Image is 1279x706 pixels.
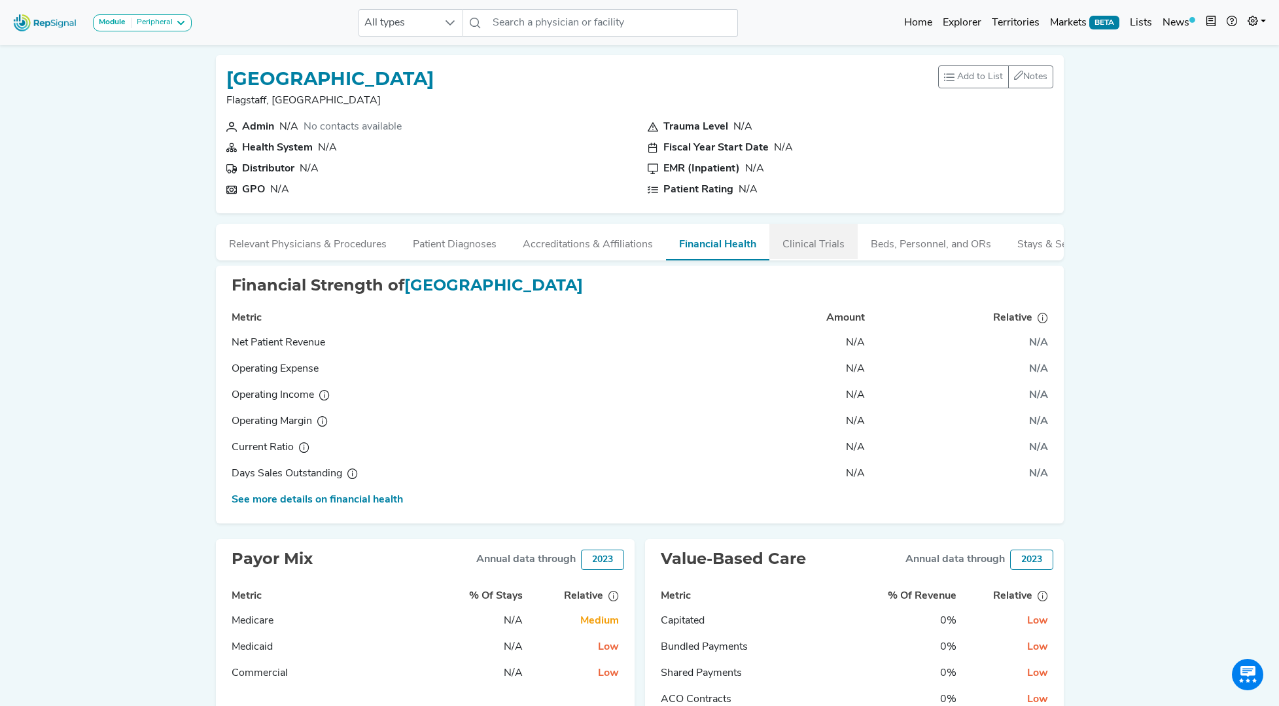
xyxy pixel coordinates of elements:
span: N/A [846,468,865,479]
span: BETA [1089,16,1119,29]
a: News [1157,10,1200,36]
th: Relative [870,307,1053,329]
span: N/A [1029,338,1048,348]
div: GPO [242,182,265,198]
th: Relative [528,585,624,607]
a: Explorer [937,10,987,36]
span: [GEOGRAPHIC_DATA] [404,275,583,294]
button: Relevant Physicians & Procedures [216,224,400,259]
span: N/A [1029,390,1048,400]
span: Notes [1023,72,1047,82]
th: % Of Stays [434,585,528,607]
p: Flagstaff, [GEOGRAPHIC_DATA] [226,93,434,109]
span: N/A [1029,468,1048,479]
button: Stays & Services [1004,224,1108,259]
div: N/A [739,182,758,198]
div: Annual data through [476,552,576,567]
div: N/A [318,140,337,156]
strong: Module [99,18,126,26]
div: 2023 [581,550,624,570]
div: Net Patient Revenue [232,335,362,351]
span: N/A [846,338,865,348]
div: Medicaid [232,639,362,655]
span: Add to List [957,70,1003,84]
div: Admin [242,119,274,135]
div: Peripheral [131,18,173,28]
th: % Of Revenue [852,585,962,607]
span: N/A [1029,416,1048,427]
button: Intel Book [1200,10,1221,36]
th: Amount [733,307,870,329]
th: Metric [226,585,434,607]
span: N/A [846,416,865,427]
th: Relative [962,585,1053,607]
span: Low [1027,616,1048,626]
div: EMR (Inpatient) [663,161,740,177]
span: Medium [580,616,619,626]
a: Home [899,10,937,36]
button: Accreditations & Affiliations [510,224,666,259]
div: N/A [745,161,764,177]
div: Current Ratio [232,440,362,455]
span: N/A [504,616,523,626]
span: 0% [940,694,956,705]
a: Territories [987,10,1045,36]
div: Bundled Payments [661,639,792,655]
th: Metric [656,585,852,607]
span: Low [1027,694,1048,705]
div: Patient Rating [663,182,733,198]
span: All types [359,10,438,36]
h1: [GEOGRAPHIC_DATA] [226,68,434,90]
div: Operating Margin [232,414,362,429]
span: Financial Strength of [232,275,404,294]
th: Metric [226,307,734,329]
div: Medicare [232,613,362,629]
div: toolbar [938,65,1053,88]
span: 0% [940,616,956,626]
span: N/A [504,668,523,679]
td: See more details on financial health [226,487,734,513]
span: 0% [940,668,956,679]
div: N/A [270,182,289,198]
div: 2023 [1010,550,1053,570]
div: Fiscal Year Start Date [663,140,769,156]
button: Notes [1008,65,1053,88]
span: Payor Mix [232,549,313,568]
div: N/A [733,119,752,135]
div: Operating Income [232,387,362,403]
span: Low [1027,668,1048,679]
a: Lists [1125,10,1157,36]
span: N/A [504,642,523,652]
div: N/A [300,161,319,177]
div: N/A [774,140,793,156]
div: Days Sales Outstanding [232,466,362,482]
div: Distributor [242,161,294,177]
span: N/A [1029,364,1048,374]
div: Annual data through [905,552,1005,567]
span: N/A [846,390,865,400]
button: Financial Health [666,224,769,260]
button: Clinical Trials [769,224,858,259]
div: Health System [242,140,313,156]
button: ModulePeripheral [93,14,192,31]
span: N/A [846,364,865,374]
span: N/A [1029,442,1048,453]
a: MarketsBETA [1045,10,1125,36]
div: Commercial [232,665,362,681]
span: Low [598,642,619,652]
div: N/A [279,119,298,135]
span: Low [598,668,619,679]
div: Trauma Level [663,119,728,135]
div: Capitated [661,613,792,629]
button: Add to List [938,65,1009,88]
span: Value-Based Care [661,549,806,568]
span: Low [1027,642,1048,652]
span: N/A [846,442,865,453]
button: Beds, Personnel, and ORs [858,224,1004,259]
div: No contacts available [304,119,402,135]
span: 0% [940,642,956,652]
div: Shared Payments [661,665,792,681]
button: Patient Diagnoses [400,224,510,259]
input: Search a physician or facility [487,9,737,37]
